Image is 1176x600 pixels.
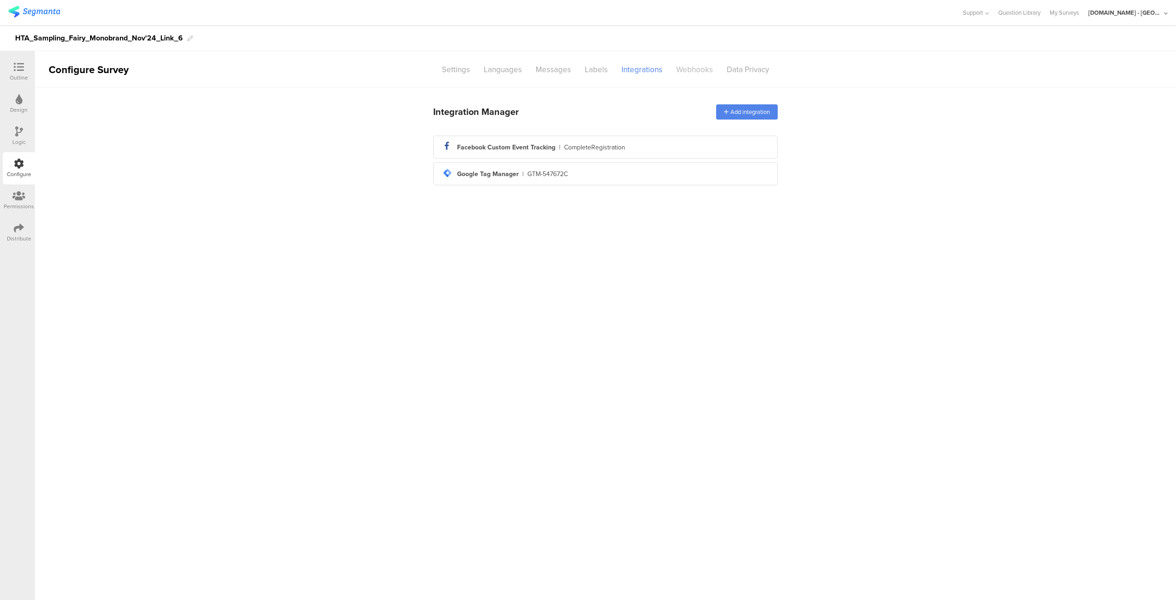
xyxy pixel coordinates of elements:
[578,62,615,78] div: Labels
[564,143,625,152] div: CompleteRegistration
[457,169,519,179] div: Google Tag Manager
[10,106,28,114] div: Design
[12,138,26,146] div: Logic
[963,8,983,17] span: Support
[477,62,529,78] div: Languages
[720,62,776,78] div: Data Privacy
[615,62,669,78] div: Integrations
[529,62,578,78] div: Messages
[522,169,524,179] div: |
[7,234,31,243] div: Distribute
[669,62,720,78] div: Webhooks
[10,74,28,82] div: Outline
[1088,8,1162,17] div: [DOMAIN_NAME] - [GEOGRAPHIC_DATA]
[7,170,31,178] div: Configure
[716,104,778,120] div: Add integration
[8,6,60,17] img: segmanta logo
[35,62,141,77] div: Configure Survey
[435,62,477,78] div: Settings
[559,143,560,152] div: |
[527,169,568,179] div: GTM-547672C
[4,202,34,211] div: Permissions
[15,31,183,46] div: HTA_Sampling_Fairy_Monobrand_Nov'24_Link_6
[457,143,555,152] div: Facebook Custom Event Tracking
[433,105,519,119] div: Integration Manager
